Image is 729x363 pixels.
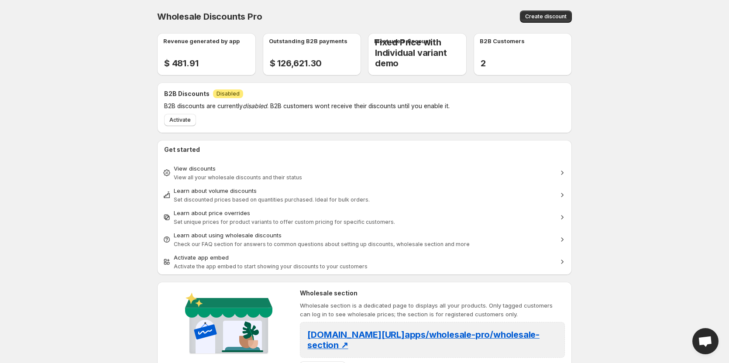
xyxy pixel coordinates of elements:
span: Check our FAQ section for answers to common questions about setting up discounts, wholesale secti... [174,241,470,247]
h2: $ 126,621.30 [270,58,361,68]
h2: Wholesale section [300,289,565,298]
div: Learn about volume discounts [174,186,555,195]
em: disabled [243,102,267,110]
a: [DOMAIN_NAME][URL]apps/wholesale-pro/wholesale-section ↗ [307,332,540,349]
div: Activate app embed [174,253,555,262]
div: Learn about using wholesale discounts [174,231,555,240]
span: Create discount [525,13,567,20]
div: Learn about price overrides [174,209,555,217]
p: B2B discounts are currently . B2B customers wont receive their discounts until you enable it. [164,102,512,110]
h2: B2B Discounts [164,89,210,98]
p: Most used discount [374,37,431,45]
h2: Get started [164,145,565,154]
div: Open chat [692,328,719,354]
span: Activate [169,116,191,123]
p: Outstanding B2B payments [269,37,347,45]
h2: $ 481.91 [164,58,256,68]
button: Create discount [520,10,572,23]
button: Activate [164,114,196,126]
span: Set discounted prices based on quantities purchased. Ideal for bulk orders. [174,196,370,203]
span: Disabled [217,90,240,97]
span: Set unique prices for product variants to offer custom pricing for specific customers. [174,219,395,225]
h2: Fixed Price with Individual variant demo [375,37,467,68]
p: B2B Customers [480,37,525,45]
p: Revenue generated by app [163,37,240,45]
span: View all your wholesale discounts and their status [174,174,302,181]
p: Wholesale section is a dedicated page to displays all your products. Only tagged customers can lo... [300,301,565,318]
span: [DOMAIN_NAME][URL] apps/wholesale-pro/wholesale-section ↗ [307,329,540,350]
h2: 2 [481,58,572,68]
span: Wholesale Discounts Pro [157,11,262,22]
img: Wholesale section [182,289,276,361]
span: Activate the app embed to start showing your discounts to your customers [174,263,368,270]
div: View discounts [174,164,555,173]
